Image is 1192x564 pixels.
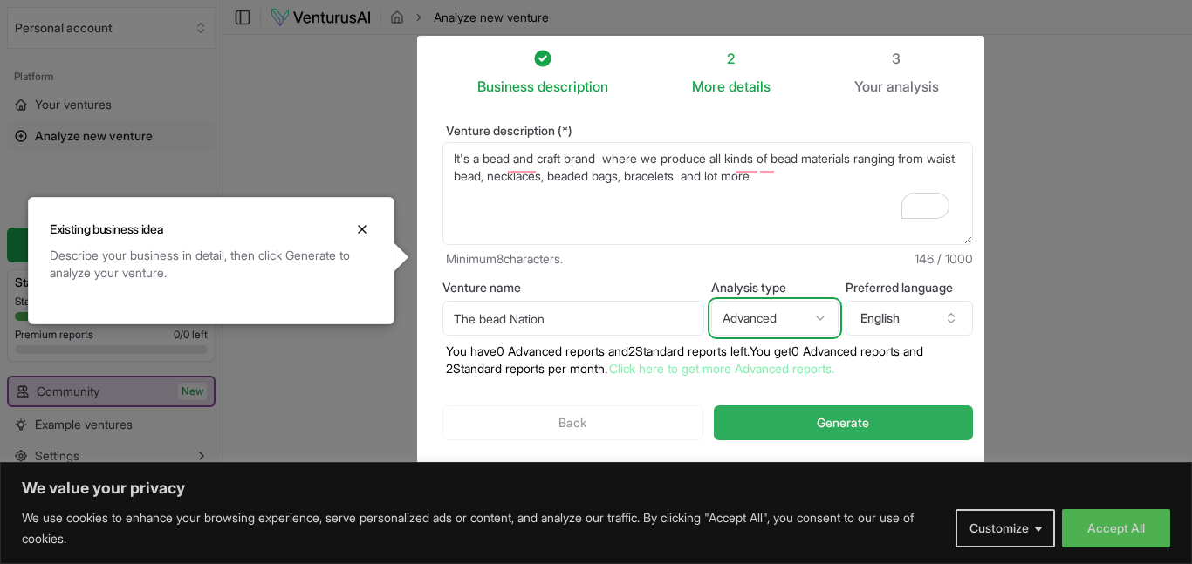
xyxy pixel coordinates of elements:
p: You have 0 Advanced reports and 2 Standard reports left. Y ou get 0 Advanced reports and 2 Standa... [442,343,973,377]
a: Click here to get more Advanced reports. [609,361,834,376]
button: Close [352,219,373,240]
label: Venture description (*) [442,125,973,137]
div: Platform [7,63,216,91]
span: New [178,383,207,400]
button: Settings [7,442,216,470]
span: Example ventures [35,416,133,433]
span: More [692,76,725,97]
span: Premium reports [15,328,93,342]
textarea: To enrich screen reader interactions, please activate Accessibility in Grammarly extension settings [442,142,973,245]
span: Business [477,76,534,97]
span: Your ventures [35,96,112,113]
a: Analyze new venture [7,122,216,150]
a: Upgrade to a paid plan [7,228,216,262]
span: details [729,78,771,95]
span: Your [854,76,883,97]
p: We use cookies to enhance your browsing experience, serve personalized ads or content, and analyz... [22,507,942,549]
span: 0 / 0 left [174,328,208,342]
div: 2 [692,48,771,69]
input: Optional venture name [442,301,704,336]
div: 3 [854,48,939,69]
span: Generate [817,414,869,431]
button: Customize [956,509,1055,547]
span: Settings [35,447,79,465]
button: English [846,301,973,336]
h3: Existing business idea [50,221,163,238]
span: Community [37,383,99,400]
p: We value your privacy [22,478,1170,499]
a: CommunityNew [9,377,214,405]
span: description [538,78,608,95]
a: Example ventures [7,411,216,438]
span: Standard reports [15,295,93,309]
span: Minimum 8 characters. [446,250,563,268]
h3: Starter plan [15,274,208,291]
button: Generate [714,405,973,440]
button: Select an organization [7,7,216,49]
a: Your ventures [7,91,216,119]
span: Analyze new venture [35,127,153,145]
label: Analysis type [711,282,839,294]
div: Describe your business in detail, then click Generate to analyze your venture. [50,247,373,282]
span: 146 / 1000 [915,250,973,268]
span: analysis [887,78,939,95]
img: logo [270,7,372,28]
nav: breadcrumb [390,9,549,26]
button: Accept All [1062,509,1170,547]
label: Venture name [442,282,704,294]
label: Preferred language [846,282,973,294]
span: Analyze new venture [434,9,549,26]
